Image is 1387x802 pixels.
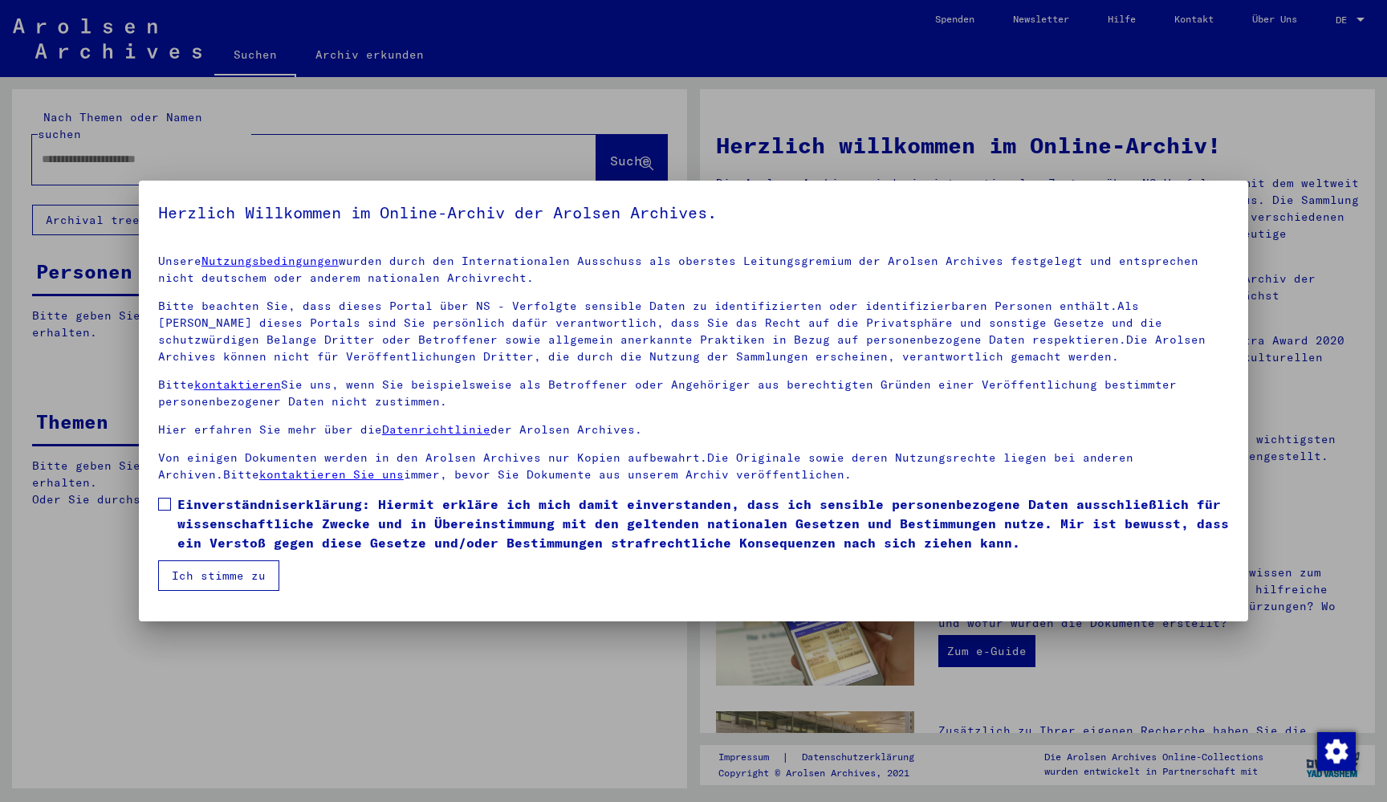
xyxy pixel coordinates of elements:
a: Datenrichtlinie [382,422,490,437]
h5: Herzlich Willkommen im Online-Archiv der Arolsen Archives. [158,200,1229,226]
a: kontaktieren Sie uns [259,467,404,482]
p: Von einigen Dokumenten werden in den Arolsen Archives nur Kopien aufbewahrt.Die Originale sowie d... [158,450,1229,483]
a: Nutzungsbedingungen [201,254,339,268]
p: Bitte Sie uns, wenn Sie beispielsweise als Betroffener oder Angehöriger aus berechtigten Gründen ... [158,377,1229,410]
span: Einverständniserklärung: Hiermit erkläre ich mich damit einverstanden, dass ich sensible personen... [177,495,1229,552]
img: Zustimmung ändern [1317,732,1356,771]
p: Hier erfahren Sie mehr über die der Arolsen Archives. [158,421,1229,438]
p: Bitte beachten Sie, dass dieses Portal über NS - Verfolgte sensible Daten zu identifizierten oder... [158,298,1229,365]
button: Ich stimme zu [158,560,279,591]
a: kontaktieren [194,377,281,392]
p: Unsere wurden durch den Internationalen Ausschuss als oberstes Leitungsgremium der Arolsen Archiv... [158,253,1229,287]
